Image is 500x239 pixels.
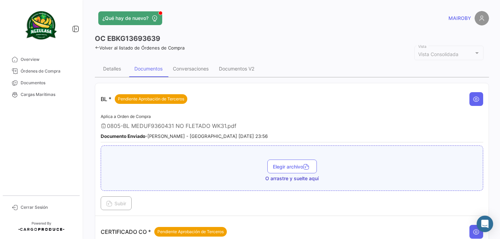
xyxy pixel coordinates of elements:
div: Conversaciones [173,66,209,72]
a: Volver al listado de Órdenes de Compra [95,45,185,51]
span: Elegir archivo [273,164,311,170]
div: Documentos V2 [219,66,254,72]
span: MAIROBY [448,15,471,22]
h3: OC EBKG13693639 [95,34,160,43]
a: Cargas Marítimas [5,89,77,100]
p: CERTIFICADO CO * [101,227,227,237]
div: Documentos [134,66,163,72]
img: agzulasa-logo.png [24,8,58,43]
span: O arrastre y suelte aquí [265,175,319,182]
span: 0805-BL MEDUF9360431 NO FLETADO WK31.pdf [107,122,236,129]
span: Cargas Marítimas [21,91,74,98]
div: Detalles [103,66,121,72]
span: Pendiente Aprobación de Terceros [157,229,224,235]
span: Documentos [21,80,74,86]
span: Overview [21,56,74,63]
span: Vista Consolidada [418,51,458,57]
b: Documento Enviado [101,133,145,139]
a: Documentos [5,77,77,89]
span: ¿Qué hay de nuevo? [102,15,148,22]
button: Subir [101,196,132,210]
a: Overview [5,54,77,65]
span: Pendiente Aprobación de Terceros [118,96,184,102]
span: Subir [106,200,126,206]
small: - [PERSON_NAME] - [GEOGRAPHIC_DATA] [DATE] 23:56 [101,133,268,139]
span: Órdenes de Compra [21,68,74,74]
span: Cerrar Sesión [21,204,74,210]
span: Aplica a Orden de Compra [101,114,151,119]
div: Abrir Intercom Messenger [477,216,493,232]
button: Elegir archivo [267,160,317,173]
a: Órdenes de Compra [5,65,77,77]
button: ¿Qué hay de nuevo? [98,11,162,25]
img: placeholder-user.png [475,11,489,25]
